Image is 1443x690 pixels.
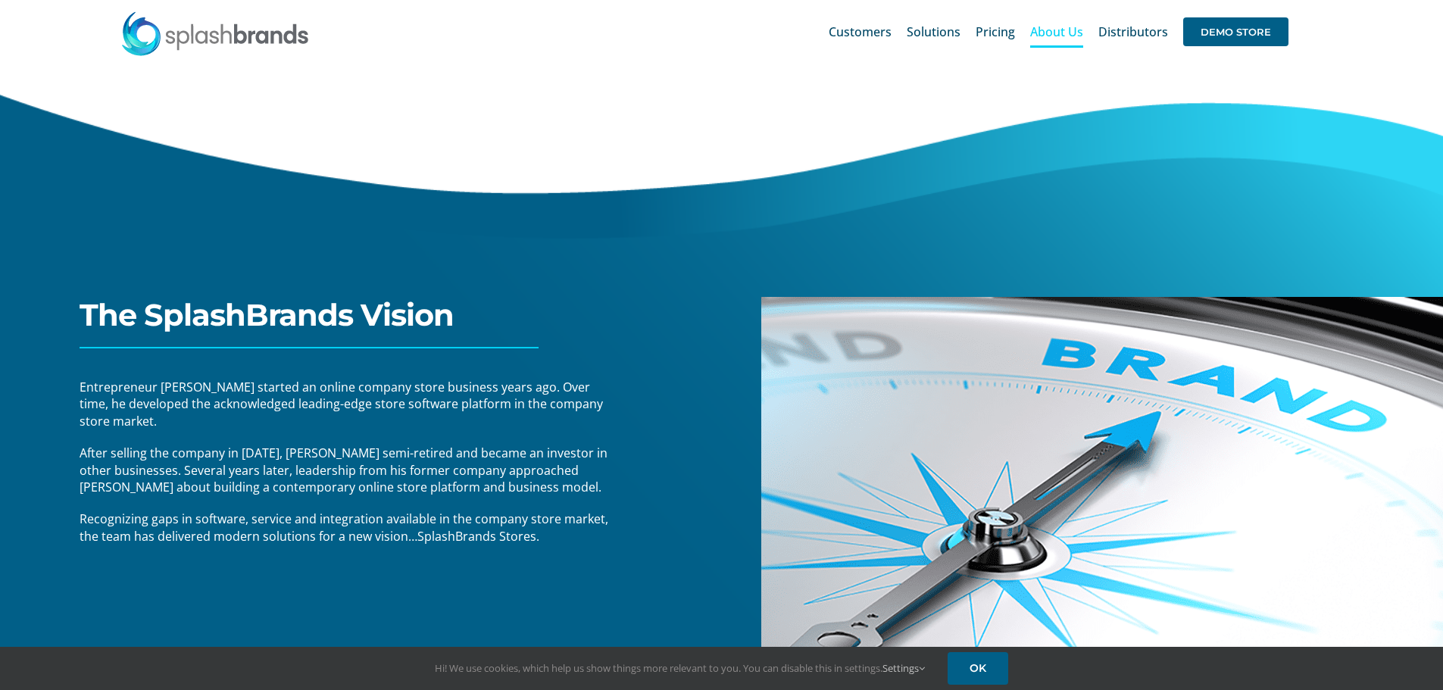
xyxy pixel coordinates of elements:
a: Customers [829,8,892,56]
img: SplashBrands.com Logo [120,11,310,56]
span: Distributors [1098,26,1168,38]
span: After selling the company in [DATE], [PERSON_NAME] semi-retired and became an investor in other b... [80,445,607,495]
a: DEMO STORE [1183,8,1288,56]
a: Pricing [976,8,1015,56]
a: Distributors [1098,8,1168,56]
span: Solutions [907,26,960,38]
span: Pricing [976,26,1015,38]
span: About Us [1030,26,1083,38]
span: Recognizing gaps in software, service and integration available in the company store market, the ... [80,510,608,544]
span: Customers [829,26,892,38]
span: DEMO STORE [1183,17,1288,46]
a: Settings [882,661,925,675]
span: Entrepreneur [PERSON_NAME] started an online company store business years ago. Over time, he deve... [80,379,603,429]
a: OK [948,652,1008,685]
span: Hi! We use cookies, which help us show things more relevant to you. You can disable this in setti... [435,661,925,675]
span: The SplashBrands Vision [80,296,454,333]
nav: Main Menu [829,8,1288,56]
